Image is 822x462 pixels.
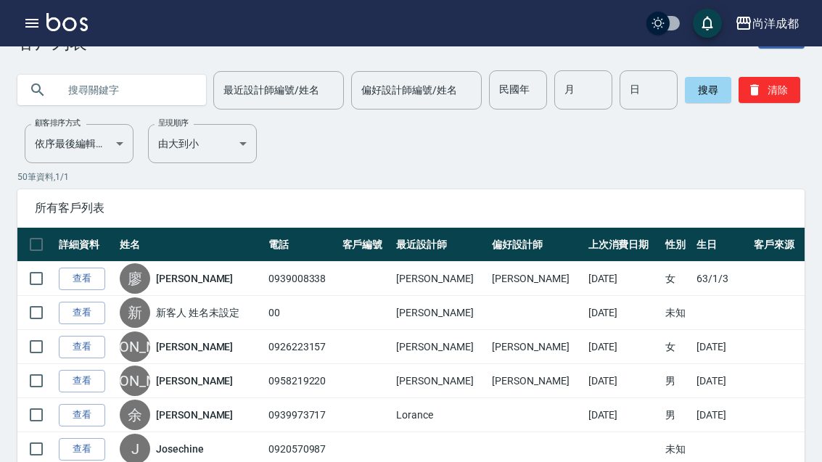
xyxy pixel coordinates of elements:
th: 客戶編號 [339,228,393,262]
a: 查看 [59,370,105,392]
a: 查看 [59,302,105,324]
input: 搜尋關鍵字 [58,70,194,110]
td: 0939973717 [265,398,339,432]
td: [DATE] [693,364,750,398]
td: 63/1/3 [693,262,750,296]
th: 電話 [265,228,339,262]
label: 顧客排序方式 [35,117,81,128]
th: 最近設計師 [392,228,488,262]
td: [PERSON_NAME] [392,364,488,398]
td: [PERSON_NAME] [392,262,488,296]
td: 男 [662,398,693,432]
th: 性別 [662,228,693,262]
td: [PERSON_NAME] [488,330,584,364]
td: 未知 [662,296,693,330]
td: 0939008338 [265,262,339,296]
td: Lorance [392,398,488,432]
th: 姓名 [116,228,265,262]
th: 生日 [693,228,750,262]
td: [PERSON_NAME] [392,330,488,364]
a: [PERSON_NAME] [156,271,233,286]
th: 客戶來源 [750,228,805,262]
a: [PERSON_NAME] [156,374,233,388]
a: 查看 [59,438,105,461]
td: [DATE] [585,296,662,330]
td: 00 [265,296,339,330]
th: 詳細資料 [55,228,116,262]
p: 50 筆資料, 1 / 1 [17,170,805,183]
td: 女 [662,262,693,296]
th: 偏好設計師 [488,228,584,262]
td: 女 [662,330,693,364]
div: [PERSON_NAME] [120,331,150,362]
a: 查看 [59,268,105,290]
td: [PERSON_NAME] [392,296,488,330]
td: [DATE] [585,262,662,296]
img: Logo [46,13,88,31]
div: 由大到小 [148,124,257,163]
td: [PERSON_NAME] [488,364,584,398]
button: 搜尋 [685,77,731,103]
td: [DATE] [585,364,662,398]
div: 尚洋成都 [752,15,799,33]
td: 0926223157 [265,330,339,364]
td: [DATE] [585,330,662,364]
a: 新客人 姓名未設定 [156,305,239,320]
td: 0958219220 [265,364,339,398]
div: 新 [120,297,150,328]
td: [PERSON_NAME] [488,262,584,296]
td: [DATE] [585,398,662,432]
td: [DATE] [693,330,750,364]
a: [PERSON_NAME] [156,339,233,354]
span: 所有客戶列表 [35,201,787,215]
label: 呈現順序 [158,117,189,128]
a: 查看 [59,336,105,358]
td: 男 [662,364,693,398]
button: 尚洋成都 [729,9,805,38]
div: 廖 [120,263,150,294]
div: [PERSON_NAME] [120,366,150,396]
td: [DATE] [693,398,750,432]
a: Josechine [156,442,204,456]
a: 查看 [59,404,105,426]
div: 余 [120,400,150,430]
a: [PERSON_NAME] [156,408,233,422]
button: save [693,9,722,38]
div: 依序最後編輯時間 [25,124,133,163]
button: 清除 [739,77,800,103]
th: 上次消費日期 [585,228,662,262]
